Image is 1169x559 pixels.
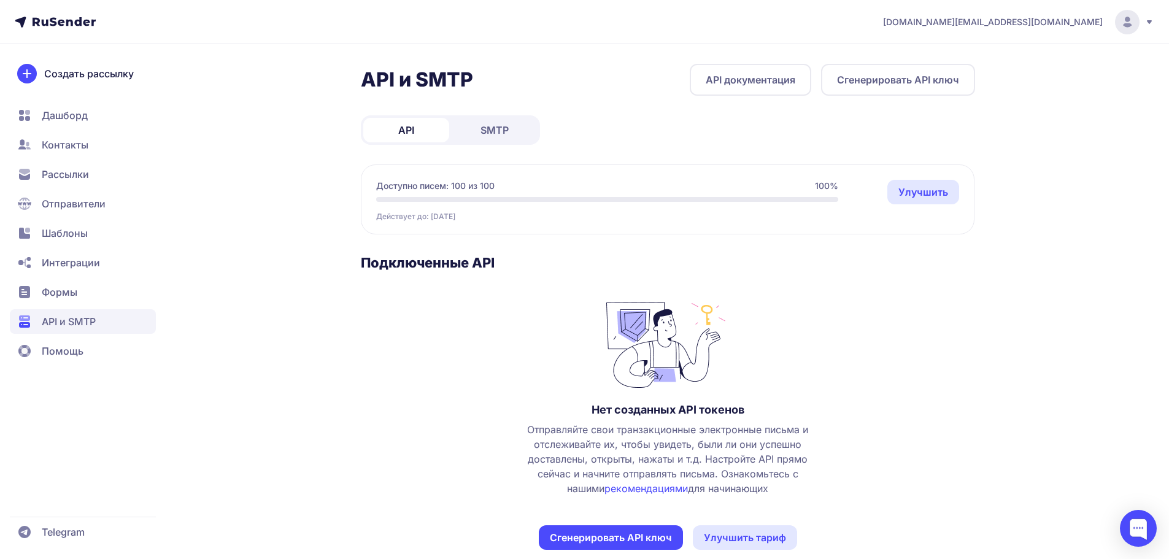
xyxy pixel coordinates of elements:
[42,226,88,241] span: Шаблоны
[821,64,975,96] button: Сгенерировать API ключ
[42,137,88,152] span: Контакты
[883,16,1103,28] span: [DOMAIN_NAME][EMAIL_ADDRESS][DOMAIN_NAME]
[693,525,797,550] a: Улучшить тариф
[42,285,77,299] span: Формы
[480,123,509,137] span: SMTP
[452,118,538,142] a: SMTP
[815,180,838,192] span: 100%
[363,118,449,142] a: API
[42,314,96,329] span: API и SMTP
[592,403,744,417] h3: Нет созданных API токенов
[376,180,495,192] span: Доступно писем: 100 из 100
[42,344,83,358] span: Помощь
[42,255,100,270] span: Интеграции
[10,520,156,544] a: Telegram
[42,167,89,182] span: Рассылки
[376,212,455,222] span: Действует до: [DATE]
[606,296,729,388] img: no_photo
[42,525,85,539] span: Telegram
[42,196,106,211] span: Отправители
[515,422,820,496] span: Отправляйте свои транзакционные электронные письма и отслеживайте их, чтобы увидеть, были ли они ...
[44,66,134,81] span: Создать рассылку
[42,108,88,123] span: Дашборд
[398,123,414,137] span: API
[361,67,473,92] h2: API и SMTP
[887,180,959,204] a: Улучшить
[604,482,688,495] a: рекомендациями
[539,525,683,550] button: Сгенерировать API ключ
[361,254,975,271] h3: Подключенные API
[690,64,811,96] a: API документация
